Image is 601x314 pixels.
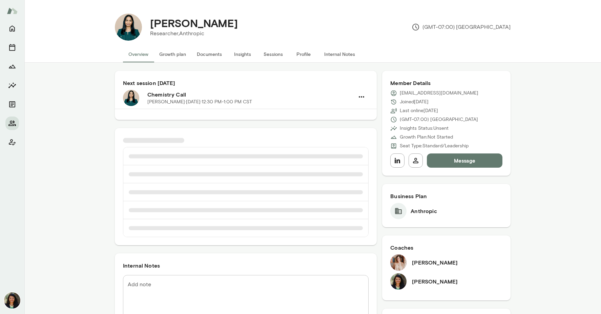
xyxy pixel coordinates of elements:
[5,22,19,35] button: Home
[227,46,258,62] button: Insights
[400,143,469,149] p: Seat Type: Standard/Leadership
[412,277,458,286] h6: [PERSON_NAME]
[288,46,319,62] button: Profile
[5,60,19,73] button: Growth Plan
[400,134,453,141] p: Growth Plan: Not Started
[154,46,191,62] button: Growth plan
[115,14,142,41] img: Anjali Gopal
[123,261,369,270] h6: Internal Notes
[400,90,478,97] p: [EMAIL_ADDRESS][DOMAIN_NAME]
[5,117,19,130] button: Members
[319,46,360,62] button: Internal Notes
[7,4,18,17] img: Mento
[400,116,478,123] p: (GMT-07:00) [GEOGRAPHIC_DATA]
[400,125,449,132] p: Insights Status: Unsent
[123,46,154,62] button: Overview
[412,258,458,267] h6: [PERSON_NAME]
[411,207,437,215] h6: Anthropic
[400,99,429,105] p: Joined [DATE]
[390,79,502,87] h6: Member Details
[4,292,20,309] img: Nina Patel
[390,192,502,200] h6: Business Plan
[191,46,227,62] button: Documents
[150,29,238,38] p: Researcher, Anthropic
[147,90,354,99] h6: Chemistry Call
[123,79,369,87] h6: Next session [DATE]
[5,98,19,111] button: Documents
[5,79,19,92] button: Insights
[427,153,502,168] button: Message
[390,273,407,290] img: Nina Patel
[258,46,288,62] button: Sessions
[412,23,511,31] p: (GMT-07:00) [GEOGRAPHIC_DATA]
[5,135,19,149] button: Client app
[390,254,407,271] img: Nancy Alsip
[5,41,19,54] button: Sessions
[390,244,502,252] h6: Coaches
[400,107,438,114] p: Last online [DATE]
[147,99,252,105] p: [PERSON_NAME] · [DATE] · 12:30 PM-1:00 PM CST
[150,17,238,29] h4: [PERSON_NAME]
